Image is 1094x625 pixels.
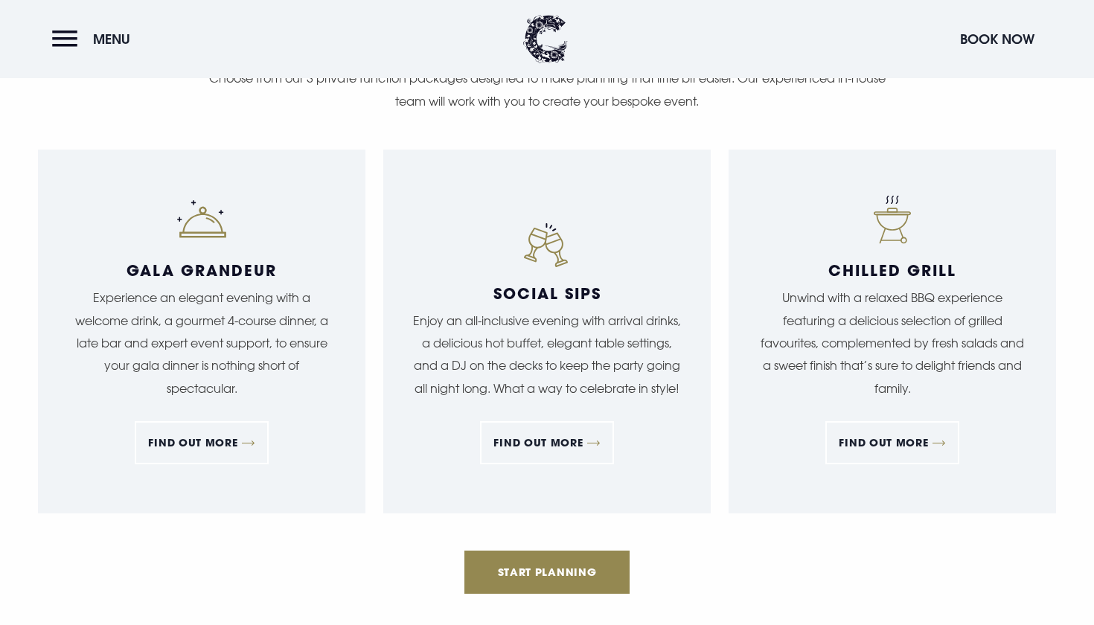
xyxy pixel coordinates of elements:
[480,421,613,464] a: FIND OUT MORE
[523,15,568,63] img: Clandeboye Lodge
[68,286,336,400] p: Experience an elegant evening with a welcome drink, a gourmet 4-course dinner, a late bar and exp...
[413,284,681,302] h3: Social Sips
[68,261,336,279] h3: Gala Grandeur
[758,286,1026,400] p: Unwind with a relaxed BBQ experience featuring a delicious selection of grilled favourites, compl...
[93,31,130,48] span: Menu
[413,310,681,400] p: Enjoy an all-inclusive evening with arrival drinks, a delicious hot buffet, elegant table setting...
[758,261,1026,279] h3: Chilled Grill
[205,67,889,112] p: Choose from our 3 private function packages designed to make planning that little bit easier. Our...
[464,551,630,594] a: Start Planning
[52,23,138,55] button: Menu
[135,421,268,464] a: FIND OUT MORE
[825,421,959,464] a: FIND OUT MORE
[953,23,1042,55] button: Book Now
